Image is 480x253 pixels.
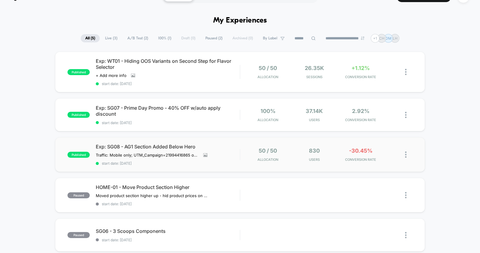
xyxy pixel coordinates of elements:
span: HOME-01 - Move Product Section Higher [96,184,240,190]
img: close [405,69,407,75]
span: Exp: SG08 - AG1 Section Added Below Hero [96,144,240,150]
span: 50 / 50 [259,148,277,154]
span: CONVERSION RATE [339,75,382,79]
span: published [67,112,90,118]
span: Traffic: Mobile only; UTM_Campaign=21994416865 only [96,153,199,157]
span: CONVERSION RATE [339,118,382,122]
span: start date: [DATE] [96,120,240,125]
h1: My Experiences [213,16,267,25]
span: A/B Test ( 2 ) [123,34,153,42]
img: close [405,151,407,158]
span: start date: [DATE] [96,81,240,86]
span: 100% ( 1 ) [154,34,176,42]
span: Live ( 3 ) [101,34,122,42]
span: + Add more info [96,73,126,78]
span: Moved product section higher up - hid product prices on cards [96,193,207,198]
span: Allocation [257,157,278,162]
p: LH [393,36,397,41]
span: 26.35k [305,65,324,71]
span: 37.14k [306,108,323,114]
span: published [67,152,90,158]
span: -30.45% [349,148,372,154]
span: start date: [DATE] [96,161,240,166]
span: Allocation [257,118,278,122]
img: close [405,192,407,198]
span: Sessions [293,75,336,79]
span: published [67,69,90,75]
p: CH [379,36,385,41]
span: 830 [309,148,320,154]
span: paused [67,232,90,238]
img: end [361,36,364,40]
span: Users [293,118,336,122]
span: SG06 - 3 Scoops Components [96,228,240,234]
span: +1.12% [351,65,370,71]
span: start date: [DATE] [96,202,240,206]
span: All ( 5 ) [81,34,100,42]
span: Paused ( 2 ) [201,34,227,42]
span: start date: [DATE] [96,238,240,242]
img: close [405,112,407,118]
span: By Label [263,36,277,41]
span: paused [67,192,90,198]
img: close [405,232,407,238]
span: Exp: SG07 - Prime Day Promo - 40% OFF w/auto apply discount [96,105,240,117]
div: + 1 [371,34,379,43]
span: Allocation [257,75,278,79]
span: Users [293,157,336,162]
span: 100% [260,108,276,114]
span: CONVERSION RATE [339,157,382,162]
span: 2.92% [352,108,369,114]
span: 50 / 50 [259,65,277,71]
p: DM [385,36,391,41]
span: Exp: WT01 - Hiding OOS Variants on Second Step for Flavor Selector [96,58,240,70]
